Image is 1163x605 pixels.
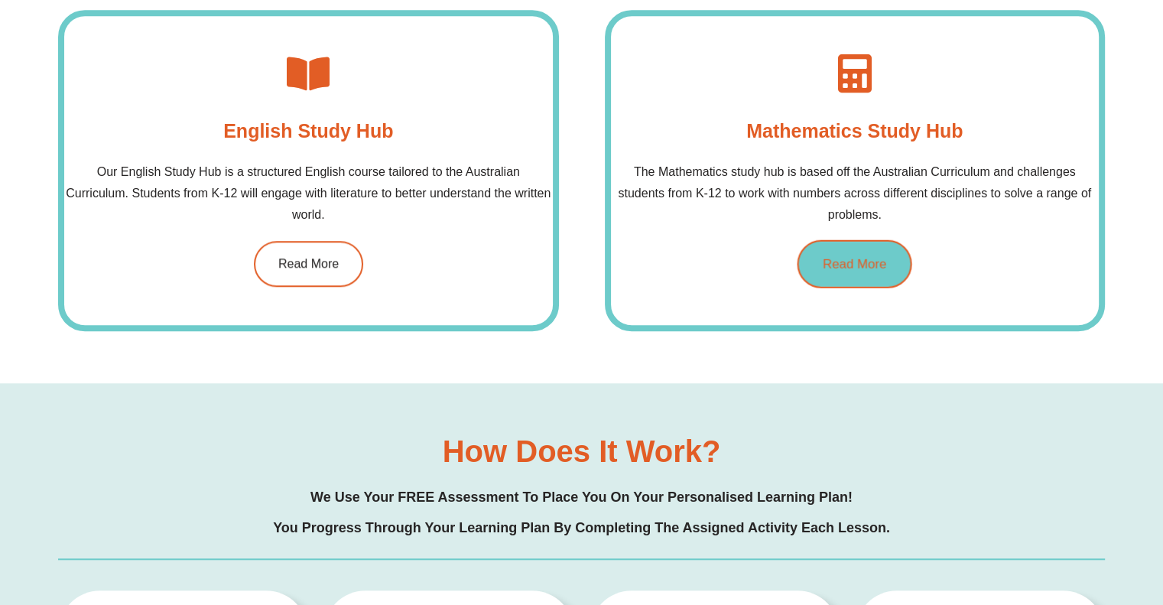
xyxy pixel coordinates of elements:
span: Read More [278,258,339,270]
span: Read More [823,257,886,270]
p: The Mathematics study hub is based off the Australian Curriculum and challenges students from K-1... [611,161,1099,226]
h2: How does it work? [443,436,721,467]
h4: English Study Hub​ [223,115,393,146]
iframe: Chat Widget [908,432,1163,605]
h4: Mathematics Study Hub [746,115,963,146]
h2: We use your FREE assessment to place you on your personalised learning plan! You progress through... [273,482,890,543]
p: Our English Study Hub is a structured English course tailored to the Australian Curriculum. Stude... [64,161,552,226]
a: Read More [254,241,363,287]
a: Read More [798,239,912,288]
